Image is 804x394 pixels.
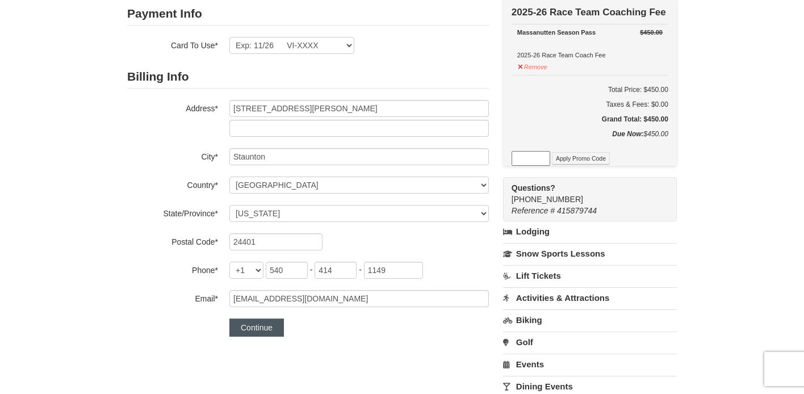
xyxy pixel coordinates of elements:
[512,182,656,204] span: [PHONE_NUMBER]
[229,233,323,250] input: Postal Code
[503,243,677,264] a: Snow Sports Lessons
[517,27,663,38] div: Massanutten Season Pass
[557,206,597,215] span: 415879744
[512,7,666,18] strong: 2025-26 Race Team Coaching Fee
[512,84,668,95] h6: Total Price: $450.00
[229,318,284,337] button: Continue
[503,332,677,353] a: Golf
[266,262,308,279] input: xxx
[127,65,489,89] h2: Billing Info
[127,262,218,276] label: Phone*
[503,354,677,375] a: Events
[512,128,668,151] div: $450.00
[512,99,668,110] div: Taxes & Fees: $0.00
[315,262,357,279] input: xxx
[127,205,218,219] label: State/Province*
[127,148,218,162] label: City*
[512,206,555,215] span: Reference #
[127,37,218,51] label: Card To Use*
[503,287,677,308] a: Activities & Attractions
[503,265,677,286] a: Lift Tickets
[310,265,313,274] span: -
[503,221,677,242] a: Lodging
[127,290,218,304] label: Email*
[359,265,362,274] span: -
[552,152,610,165] button: Apply Promo Code
[512,114,668,125] h5: Grand Total: $450.00
[640,29,663,36] del: $450.00
[512,183,555,192] strong: Questions?
[503,309,677,330] a: Biking
[364,262,423,279] input: xxxx
[229,100,489,117] input: Billing Info
[517,27,663,61] div: 2025-26 Race Team Coach Fee
[127,233,218,248] label: Postal Code*
[229,148,489,165] input: City
[612,130,643,138] strong: Due Now:
[127,177,218,191] label: Country*
[127,2,489,26] h2: Payment Info
[127,100,218,114] label: Address*
[229,290,489,307] input: Email
[517,58,548,73] button: Remove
